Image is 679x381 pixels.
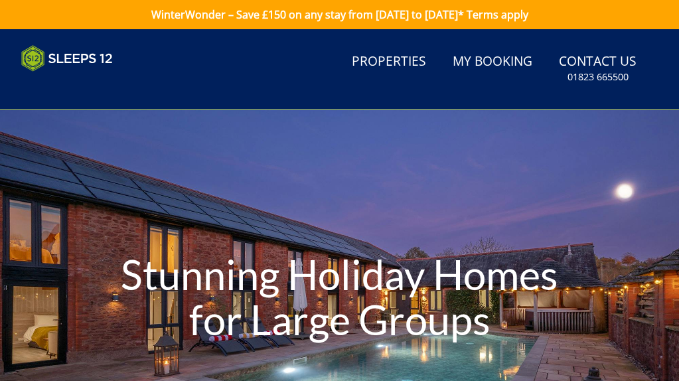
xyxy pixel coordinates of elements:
a: Contact Us01823 665500 [554,47,642,90]
img: Sleeps 12 [21,45,113,72]
iframe: Customer reviews powered by Trustpilot [15,80,154,91]
a: My Booking [447,47,538,77]
small: 01823 665500 [567,70,629,84]
a: Properties [346,47,431,77]
h1: Stunning Holiday Homes for Large Groups [102,226,577,368]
